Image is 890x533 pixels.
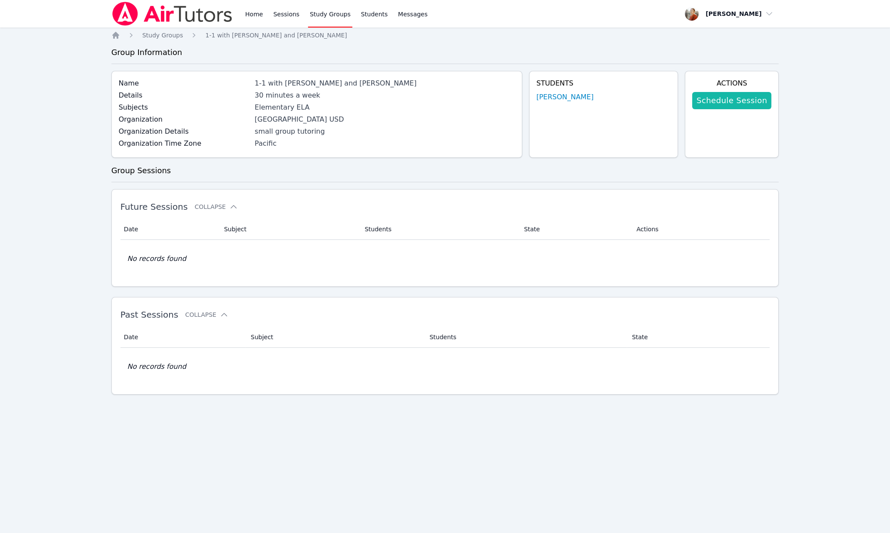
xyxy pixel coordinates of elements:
h4: Students [536,78,671,89]
label: Name [119,78,249,89]
span: 1-1 with [PERSON_NAME] and [PERSON_NAME] [205,32,347,39]
h4: Actions [692,78,771,89]
th: Subject [246,327,425,348]
label: Subjects [119,102,249,113]
a: 1-1 with [PERSON_NAME] and [PERSON_NAME] [205,31,347,40]
div: small group tutoring [255,126,515,137]
span: Study Groups [142,32,183,39]
th: Students [360,219,519,240]
div: Pacific [255,138,515,149]
span: Future Sessions [120,202,188,212]
nav: Breadcrumb [111,31,779,40]
th: Date [120,219,219,240]
button: Collapse [194,202,237,211]
label: Organization Time Zone [119,138,249,149]
a: Study Groups [142,31,183,40]
td: No records found [120,348,770,386]
label: Organization [119,114,249,125]
div: Elementary ELA [255,102,515,113]
th: State [519,219,631,240]
span: Messages [398,10,428,18]
h3: Group Sessions [111,165,779,177]
span: Past Sessions [120,309,179,320]
th: State [627,327,770,348]
a: Schedule Session [692,92,771,109]
label: Details [119,90,249,101]
div: [GEOGRAPHIC_DATA] USD [255,114,515,125]
img: Air Tutors [111,2,233,26]
th: Subject [219,219,360,240]
button: Collapse [185,310,228,319]
div: 1-1 with [PERSON_NAME] and [PERSON_NAME] [255,78,515,89]
label: Organization Details [119,126,249,137]
th: Date [120,327,246,348]
th: Actions [631,219,770,240]
td: No records found [120,240,770,278]
h3: Group Information [111,46,779,58]
div: 30 minutes a week [255,90,515,101]
th: Students [424,327,626,348]
a: [PERSON_NAME] [536,92,594,102]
